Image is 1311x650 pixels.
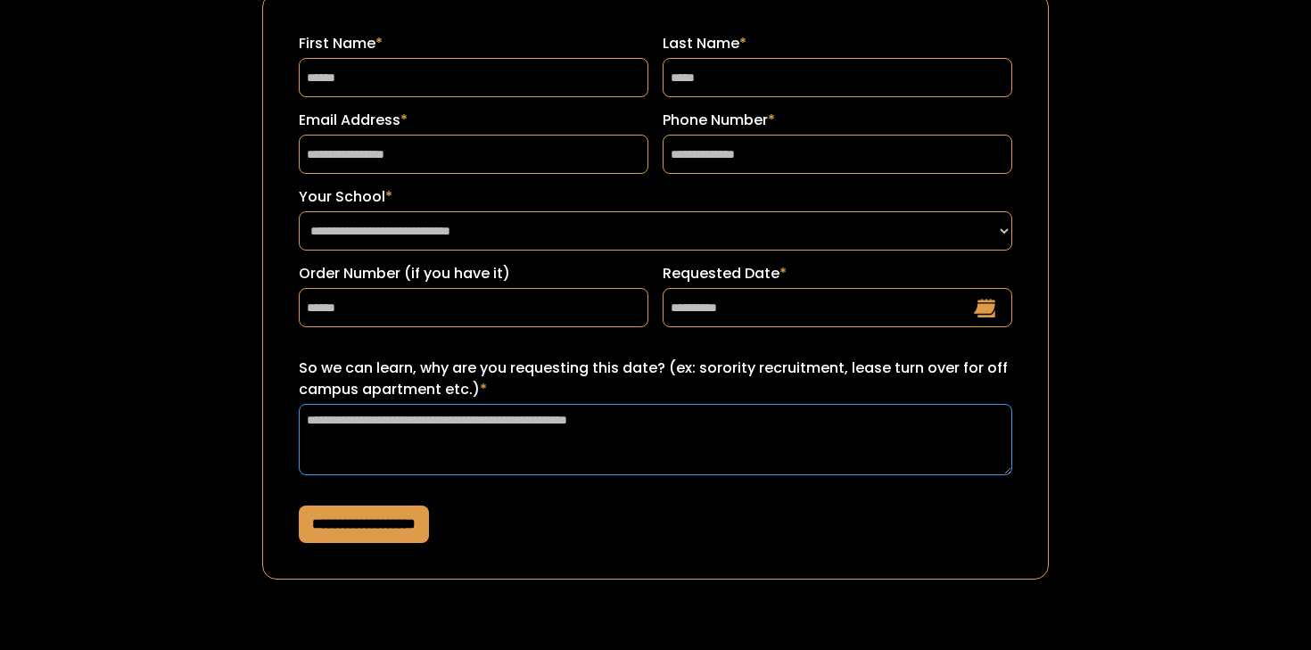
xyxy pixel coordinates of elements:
[663,110,1012,131] label: Phone Number
[299,186,1012,208] label: Your School
[299,263,648,284] label: Order Number (if you have it)
[299,358,1012,400] label: So we can learn, why are you requesting this date? (ex: sorority recruitment, lease turn over for...
[663,263,1012,284] label: Requested Date
[663,33,1012,54] label: Last Name
[299,33,648,54] label: First Name
[299,110,648,131] label: Email Address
